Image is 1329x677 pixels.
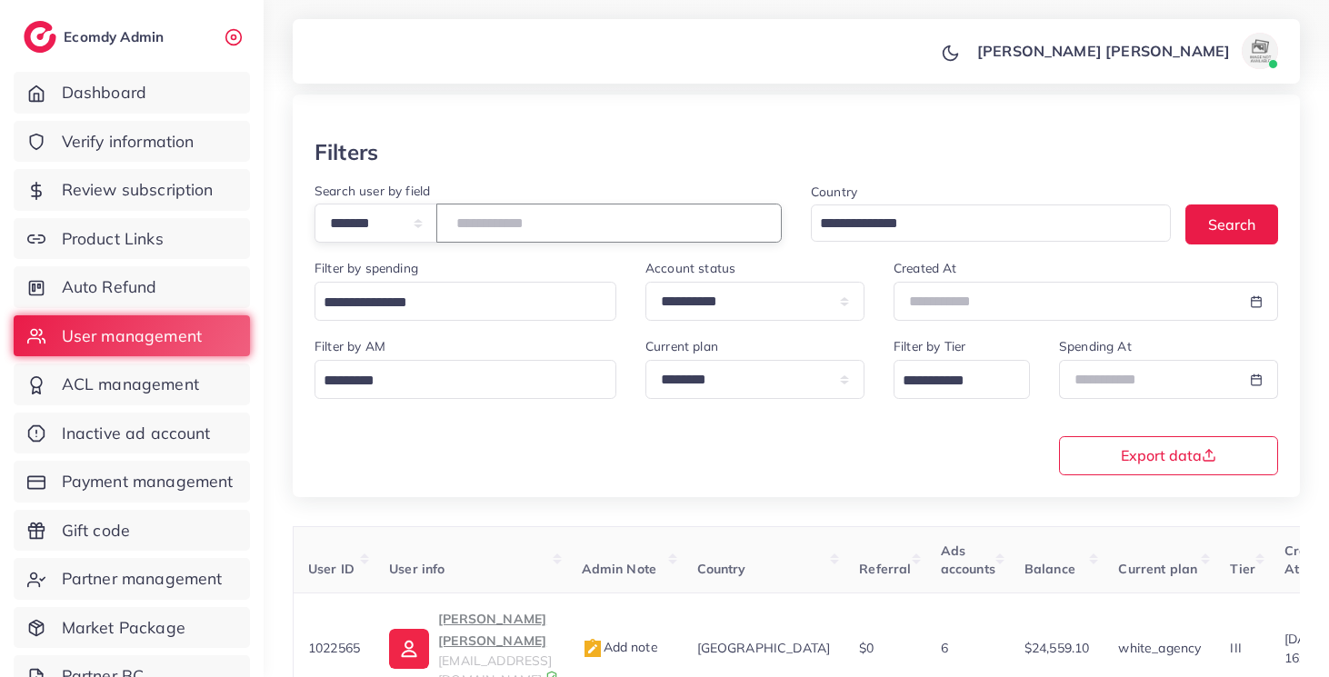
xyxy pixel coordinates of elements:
input: Search for option [896,367,1006,395]
a: Dashboard [14,72,250,114]
div: Search for option [811,204,1171,242]
span: Balance [1024,561,1075,577]
span: User management [62,324,202,348]
span: Create At [1284,543,1327,577]
span: 6 [941,640,948,656]
span: Partner management [62,567,223,591]
h2: Ecomdy Admin [64,28,168,45]
span: Verify information [62,130,195,154]
span: Tier [1230,561,1255,577]
a: Gift code [14,510,250,552]
span: User ID [308,561,355,577]
div: Search for option [894,360,1030,399]
span: Country [697,561,746,577]
span: [GEOGRAPHIC_DATA] [697,640,831,656]
span: Gift code [62,519,130,543]
a: Market Package [14,607,250,649]
span: Admin Note [582,561,657,577]
img: logo [24,21,56,53]
span: Export data [1121,448,1216,463]
span: Product Links [62,227,164,251]
label: Search user by field [315,182,430,200]
a: logoEcomdy Admin [24,21,168,53]
label: Spending At [1059,337,1132,355]
span: Review subscription [62,178,214,202]
p: [PERSON_NAME] [PERSON_NAME] [977,40,1230,62]
span: Market Package [62,616,185,640]
label: Country [811,183,857,201]
input: Search for option [317,367,593,395]
span: Dashboard [62,81,146,105]
a: Auto Refund [14,266,250,308]
a: Review subscription [14,169,250,211]
div: Search for option [315,360,616,399]
a: [PERSON_NAME] [PERSON_NAME]avatar [967,33,1285,69]
span: Ads accounts [941,543,995,577]
span: 1022565 [308,640,360,656]
img: avatar [1242,33,1278,69]
span: Referral [859,561,911,577]
p: [PERSON_NAME] [PERSON_NAME] [438,608,552,652]
span: Current plan [1118,561,1197,577]
a: Verify information [14,121,250,163]
label: Filter by spending [315,259,418,277]
label: Filter by AM [315,337,385,355]
h3: Filters [315,139,378,165]
span: Auto Refund [62,275,157,299]
a: Payment management [14,461,250,503]
span: III [1230,640,1241,656]
button: Search [1185,204,1278,244]
span: $0 [859,640,874,656]
span: white_agency [1118,640,1201,656]
input: Search for option [814,210,1147,238]
span: Inactive ad account [62,422,211,445]
input: Search for option [317,289,593,317]
label: Account status [645,259,735,277]
a: Inactive ad account [14,413,250,454]
img: admin_note.cdd0b510.svg [582,638,604,660]
img: ic-user-info.36bf1079.svg [389,629,429,669]
div: Search for option [315,282,616,321]
span: User info [389,561,445,577]
label: Filter by Tier [894,337,965,355]
a: User management [14,315,250,357]
a: Partner management [14,558,250,600]
a: ACL management [14,363,250,405]
span: ACL management [62,373,199,396]
label: Current plan [645,337,718,355]
label: Created At [894,259,957,277]
span: Payment management [62,470,234,493]
button: Export data [1059,436,1278,475]
a: Product Links [14,218,250,260]
span: Add note [582,639,658,655]
span: $24,559.10 [1024,640,1090,656]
